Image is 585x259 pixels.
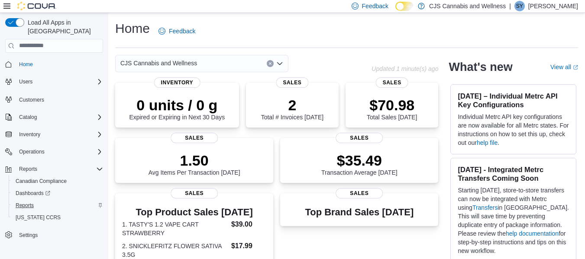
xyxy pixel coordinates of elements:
button: Users [2,76,107,88]
span: [US_STATE] CCRS [16,214,61,221]
div: Expired or Expiring in Next 30 Days [129,96,225,121]
p: Updated 1 minute(s) ago [372,65,438,72]
h2: What's new [449,60,512,74]
span: Settings [19,232,38,239]
span: Sales [376,77,408,88]
button: Inventory [2,128,107,141]
div: Avg Items Per Transaction [DATE] [149,152,240,176]
button: Home [2,58,107,70]
span: Canadian Compliance [16,178,67,185]
p: Individual Metrc API key configurations are now available for all Metrc states. For instructions ... [458,112,569,147]
p: 1.50 [149,152,240,169]
div: Total # Invoices [DATE] [261,96,323,121]
span: Canadian Compliance [12,176,103,186]
span: Sales [171,133,218,143]
dd: $39.00 [231,219,266,230]
span: Inventory [16,129,103,140]
a: Feedback [155,22,199,40]
button: Clear input [267,60,274,67]
a: Settings [16,230,41,240]
dt: 1. TASTY'S 1.2 VAPE CART STRAWBERRY [122,220,228,237]
a: Canadian Compliance [12,176,70,186]
button: Operations [16,147,48,157]
div: Sadie Yanyk [514,1,525,11]
span: Inventory [154,77,200,88]
p: [PERSON_NAME] [528,1,578,11]
div: Transaction Average [DATE] [321,152,398,176]
p: CJS Cannabis and Wellness [429,1,506,11]
img: Cova [17,2,56,10]
span: Load All Apps in [GEOGRAPHIC_DATA] [24,18,103,35]
button: Users [16,77,36,87]
span: Catalog [19,114,37,121]
span: Home [19,61,33,68]
span: Reports [16,202,34,209]
p: 2 [261,96,323,114]
span: CJS Cannabis and Wellness [120,58,197,68]
p: $35.49 [321,152,398,169]
button: Catalog [16,112,40,122]
span: Operations [16,147,103,157]
span: Reports [12,200,103,211]
span: Operations [19,148,45,155]
p: | [509,1,511,11]
span: Inventory [19,131,40,138]
a: help documentation [506,230,559,237]
a: Customers [16,95,48,105]
h3: [DATE] - Integrated Metrc Transfers Coming Soon [458,165,569,182]
h3: [DATE] – Individual Metrc API Key Configurations [458,92,569,109]
button: Reports [16,164,41,174]
span: Catalog [16,112,103,122]
span: Sales [276,77,308,88]
p: 0 units / 0 g [129,96,225,114]
h3: Top Brand Sales [DATE] [305,207,414,217]
a: Dashboards [12,188,54,198]
span: Sales [336,188,383,198]
a: Reports [12,200,37,211]
svg: External link [573,65,578,70]
h3: Top Product Sales [DATE] [122,207,266,217]
a: [US_STATE] CCRS [12,212,64,223]
button: Open list of options [276,60,283,67]
span: Customers [19,96,44,103]
span: Sales [336,133,383,143]
button: Reports [9,199,107,211]
span: Reports [16,164,103,174]
span: Washington CCRS [12,212,103,223]
button: [US_STATE] CCRS [9,211,107,224]
span: Feedback [169,27,195,35]
span: SY [516,1,523,11]
button: Settings [2,229,107,241]
a: Home [16,59,36,70]
span: Dashboards [12,188,103,198]
button: Operations [2,146,107,158]
span: Users [16,77,103,87]
input: Dark Mode [395,2,414,11]
a: View allExternal link [550,64,578,70]
button: Catalog [2,111,107,123]
h1: Home [115,20,150,37]
span: Reports [19,166,37,173]
span: Home [16,59,103,70]
p: $70.98 [367,96,417,114]
dd: $17.99 [231,241,266,251]
div: Total Sales [DATE] [367,96,417,121]
button: Inventory [16,129,44,140]
dt: 2. SNICKLEFRITZ FLOWER SATIVA 3.5G [122,242,228,259]
span: Feedback [362,2,388,10]
button: Customers [2,93,107,106]
button: Reports [2,163,107,175]
span: Users [19,78,32,85]
span: Sales [171,188,218,198]
a: Dashboards [9,187,107,199]
p: Starting [DATE], store-to-store transfers can now be integrated with Metrc using in [GEOGRAPHIC_D... [458,186,569,255]
a: Transfers [472,204,498,211]
span: Dashboards [16,190,50,197]
span: Customers [16,94,103,105]
span: Settings [16,230,103,240]
a: help file [477,139,498,146]
button: Canadian Compliance [9,175,107,187]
